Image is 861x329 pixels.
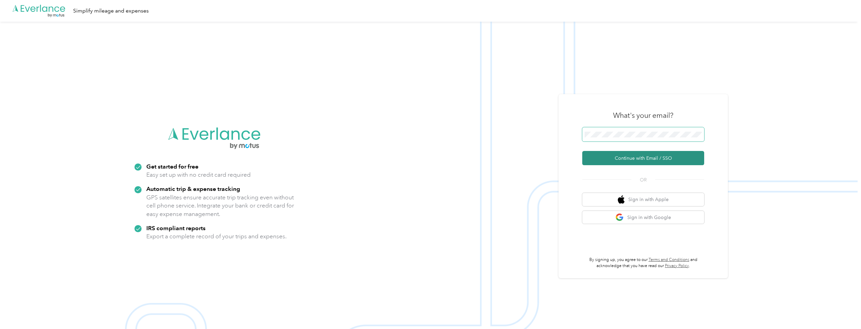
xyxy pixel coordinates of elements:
[582,257,704,269] p: By signing up, you agree to our and acknowledge that you have read our .
[146,224,206,232] strong: IRS compliant reports
[582,211,704,224] button: google logoSign in with Google
[582,193,704,206] button: apple logoSign in with Apple
[73,7,149,15] div: Simplify mileage and expenses
[631,176,655,183] span: OR
[146,185,240,192] strong: Automatic trip & expense tracking
[146,232,287,241] p: Export a complete record of your trips and expenses.
[665,263,689,268] a: Privacy Policy
[618,195,625,204] img: apple logo
[615,213,624,222] img: google logo
[649,257,689,262] a: Terms and Conditions
[146,163,198,170] strong: Get started for free
[146,171,251,179] p: Easy set up with no credit card required
[613,111,673,120] h3: What's your email?
[582,151,704,165] button: Continue with Email / SSO
[146,193,294,218] p: GPS satellites ensure accurate trip tracking even without cell phone service. Integrate your bank...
